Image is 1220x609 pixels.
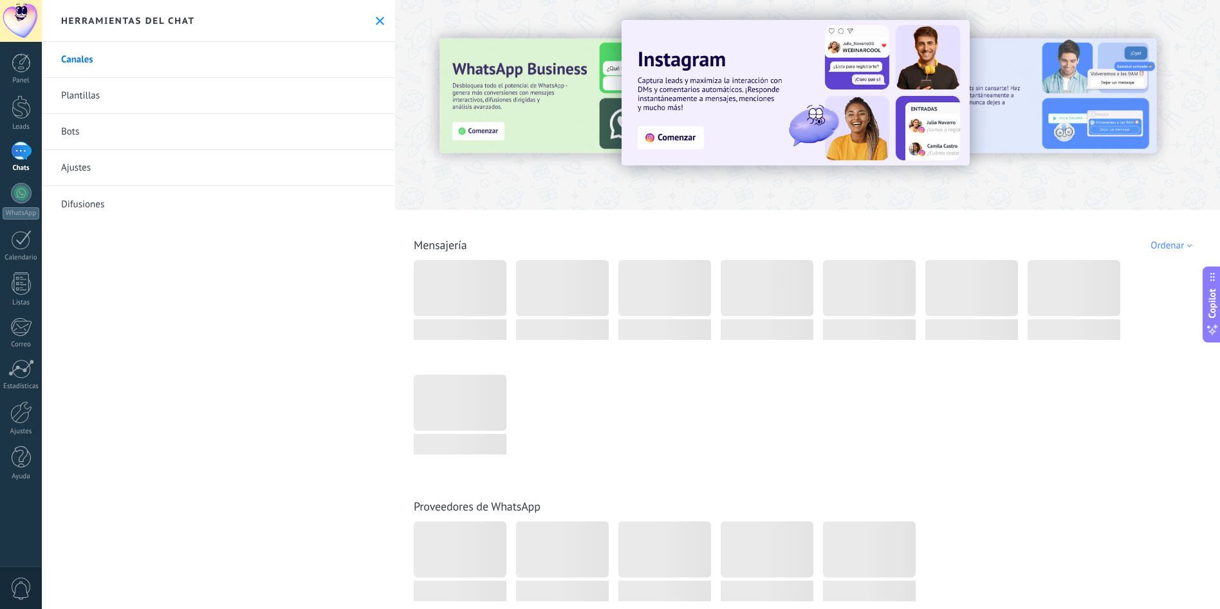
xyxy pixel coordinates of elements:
div: Panel [3,77,40,85]
div: WhatsApp [3,207,39,220]
span: Copilot [1206,289,1219,319]
div: Calendario [3,254,40,262]
div: Correo [3,341,40,349]
div: Chats [3,164,40,173]
img: Slide 2 [883,39,1157,153]
a: Difusiones [42,186,395,222]
div: Ajustes [3,427,40,436]
div: Leads [3,123,40,131]
a: Canales [42,42,395,78]
div: Estadísticas [3,382,40,391]
a: Bots [42,114,395,150]
div: Ordenar [1151,239,1196,252]
a: Proveedores de WhatsApp [414,499,541,514]
h2: Herramientas del chat [61,15,195,26]
a: Ajustes [42,150,395,186]
div: Ayuda [3,473,40,481]
img: Slide 1 [622,20,970,165]
img: Slide 3 [439,39,714,153]
a: Plantillas [42,78,395,114]
div: Listas [3,299,40,307]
